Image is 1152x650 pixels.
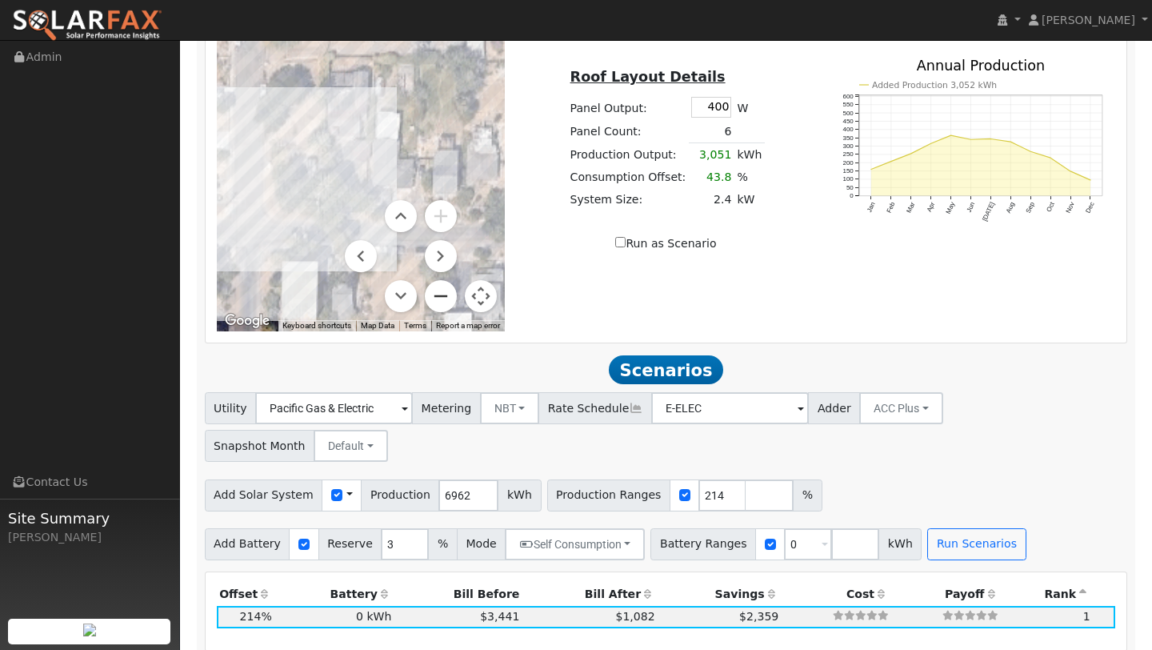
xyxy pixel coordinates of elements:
text: Oct [1046,201,1057,214]
text: 50 [846,184,854,191]
button: Run Scenarios [927,528,1026,560]
td: 0 kWh [274,606,394,628]
span: % [428,528,457,560]
span: Battery Ranges [650,528,756,560]
circle: onclick="" [990,138,992,140]
button: Default [314,430,388,462]
span: Mode [457,528,506,560]
td: 6 [689,120,734,143]
a: Report a map error [436,321,500,330]
a: Open this area in Google Maps (opens a new window) [221,311,274,331]
button: Move right [425,240,457,272]
span: Reserve [318,528,382,560]
span: Payoff [945,588,984,600]
th: Bill After [522,584,658,606]
text: 100 [842,176,854,183]
text: Annual Production [917,58,1046,74]
img: SolarFax [12,9,162,42]
td: 2.4 [689,189,734,211]
span: Production [361,479,439,512]
button: Move left [345,240,377,272]
td: W [734,94,765,120]
circle: onclick="" [1070,170,1072,172]
th: Battery [274,584,394,606]
td: kW [734,189,765,211]
text: Dec [1085,201,1096,215]
span: Rate Schedule [538,392,652,424]
circle: onclick="" [1010,141,1012,143]
td: Panel Count: [567,120,689,143]
td: 43.8 [689,166,734,188]
text: 350 [842,134,854,142]
text: 250 [842,151,854,158]
td: 3,051 [689,143,734,167]
label: Run as Scenario [615,235,716,252]
th: Bill Before [394,584,522,606]
td: System Size: [567,189,689,211]
text: 150 [842,167,854,175]
td: Panel Output: [567,94,689,120]
span: Savings [715,588,765,600]
button: NBT [480,392,540,424]
text: Nov [1065,201,1076,215]
text: Apr [926,201,937,213]
span: Cost [846,588,874,600]
text: Jun [966,201,977,214]
span: Adder [808,392,860,424]
span: Snapshot Month [205,430,315,462]
circle: onclick="" [870,168,872,171]
span: 1 [1083,610,1090,623]
text: 0 [850,192,854,199]
button: Map Data [361,320,394,331]
u: Roof Layout Details [570,69,726,85]
span: $1,082 [615,610,654,623]
span: Production Ranges [547,479,670,512]
span: 214% [240,610,272,623]
span: Add Solar System [205,479,323,512]
circle: onclick="" [1030,150,1032,153]
span: $3,441 [480,610,519,623]
img: retrieve [83,624,96,636]
button: Zoom in [425,200,457,232]
span: % [793,479,822,512]
input: Select a Rate Schedule [651,392,809,424]
span: kWh [498,479,541,512]
button: Self Consumption [505,528,645,560]
text: 300 [842,142,854,150]
span: [PERSON_NAME] [1042,14,1135,26]
circle: onclick="" [930,142,932,145]
a: Terms [404,321,426,330]
span: Scenarios [609,355,723,384]
span: $2,359 [739,610,778,623]
circle: onclick="" [950,134,952,137]
text: 450 [842,118,854,125]
text: Sep [1025,201,1036,215]
button: Move down [385,280,417,312]
text: Feb [886,201,897,215]
circle: onclick="" [910,152,912,154]
span: Add Battery [205,528,290,560]
text: [DATE] [982,201,997,223]
circle: onclick="" [890,160,892,162]
text: Added Production 3,052 kWh [872,80,997,90]
text: 600 [842,93,854,100]
th: Offset [217,584,275,606]
input: Run as Scenario [615,237,626,247]
circle: onclick="" [970,138,972,141]
text: Aug [1005,201,1016,215]
button: ACC Plus [859,392,943,424]
text: 500 [842,110,854,117]
text: 400 [842,126,854,133]
img: Google [221,311,274,331]
td: Production Output: [567,143,689,167]
button: Zoom out [425,280,457,312]
button: Map camera controls [465,280,497,312]
input: Select a Utility [255,392,413,424]
td: Consumption Offset: [567,166,689,188]
text: Mar [906,201,917,215]
span: Site Summary [8,508,171,529]
div: [PERSON_NAME] [8,529,171,546]
text: 200 [842,159,854,167]
text: Jan [866,201,877,214]
text: May [945,201,957,215]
